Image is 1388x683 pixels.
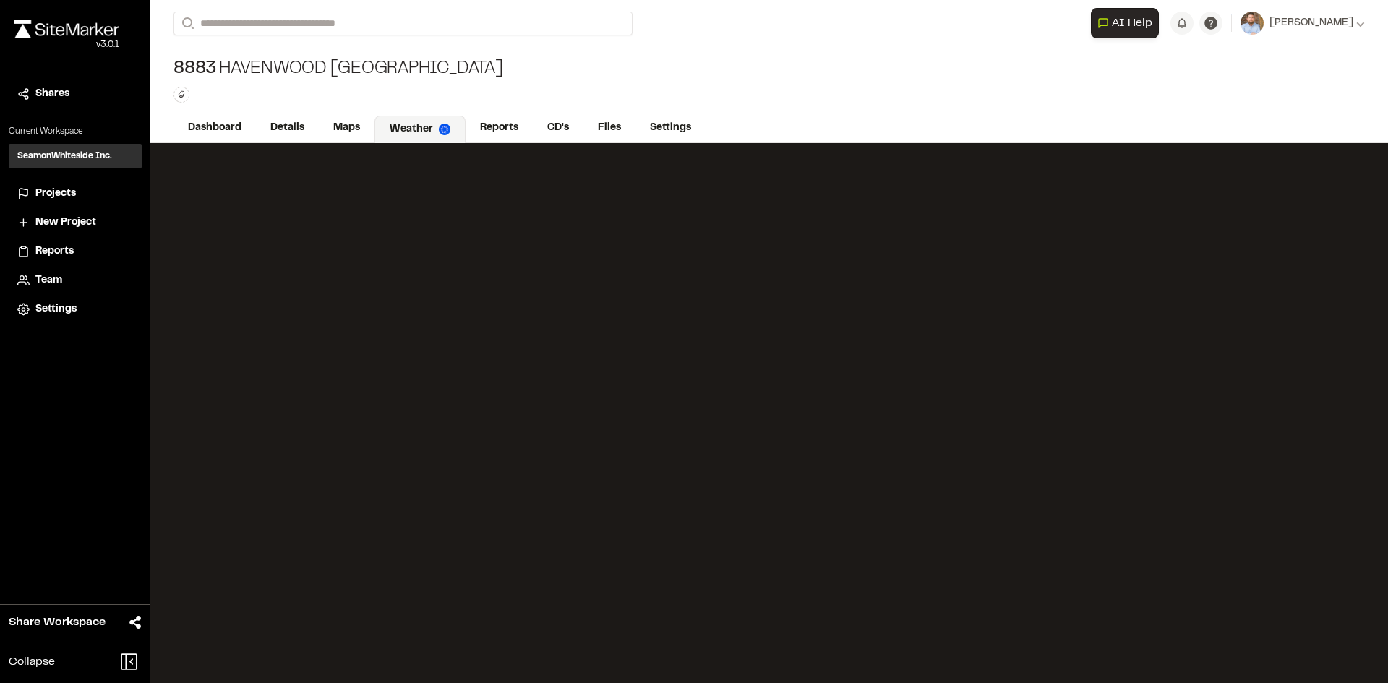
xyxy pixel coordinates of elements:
[17,86,133,102] a: Shares
[635,114,706,142] a: Settings
[439,124,450,135] img: precipai.png
[256,114,319,142] a: Details
[1091,8,1159,38] button: Open AI Assistant
[35,186,76,202] span: Projects
[35,86,69,102] span: Shares
[17,186,133,202] a: Projects
[319,114,374,142] a: Maps
[173,87,189,103] button: Edit Tags
[17,150,112,163] h3: SeamonWhiteside Inc.
[466,114,533,142] a: Reports
[17,301,133,317] a: Settings
[1241,12,1264,35] img: User
[1269,15,1353,31] span: [PERSON_NAME]
[583,114,635,142] a: Files
[17,215,133,231] a: New Project
[14,20,119,38] img: rebrand.png
[374,116,466,143] a: Weather
[35,244,74,259] span: Reports
[35,301,77,317] span: Settings
[1112,14,1152,32] span: AI Help
[35,272,62,288] span: Team
[17,244,133,259] a: Reports
[9,614,106,631] span: Share Workspace
[533,114,583,142] a: CD's
[9,653,55,671] span: Collapse
[173,114,256,142] a: Dashboard
[1241,12,1365,35] button: [PERSON_NAME]
[35,215,96,231] span: New Project
[173,58,216,81] span: 8883
[173,12,200,35] button: Search
[173,58,503,81] div: Havenwood [GEOGRAPHIC_DATA]
[9,125,142,138] p: Current Workspace
[1091,8,1165,38] div: Open AI Assistant
[14,38,119,51] div: Oh geez...please don't...
[17,272,133,288] a: Team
